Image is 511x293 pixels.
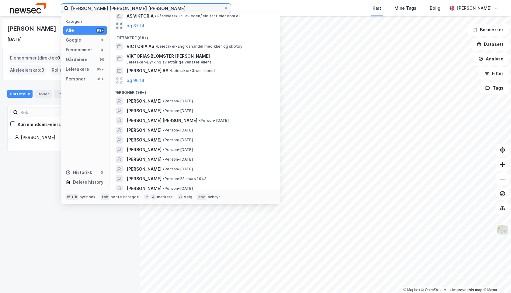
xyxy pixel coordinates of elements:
[57,54,60,62] span: 0
[430,5,440,12] div: Bolig
[99,38,104,43] div: 0
[127,127,162,134] span: [PERSON_NAME]
[111,195,139,199] div: neste kategori
[155,44,242,49] span: Leietaker • Engroshandel med klær og skotøy
[163,138,193,142] span: Person • [DATE]
[10,3,46,13] img: newsec-logo.f6e21ccffca1b3a03d2d.png
[127,185,162,192] span: [PERSON_NAME]
[127,67,168,74] span: [PERSON_NAME] AS
[155,14,157,18] span: •
[18,121,69,128] div: Kun eiendoms-eierskap
[73,179,103,186] div: Delete history
[127,97,162,105] span: [PERSON_NAME]
[395,5,416,12] div: Mine Tags
[457,5,492,12] div: [PERSON_NAME]
[163,186,193,191] span: Person • [DATE]
[481,264,511,293] div: Kontrollprogram for chat
[373,5,381,12] div: Kart
[163,186,165,191] span: •
[101,194,110,200] div: tab
[163,99,165,103] span: •
[163,157,193,162] span: Person • [DATE]
[99,170,104,175] div: 0
[66,66,89,73] div: Leietakere
[96,77,104,81] div: 99+
[471,38,509,50] button: Datasett
[66,75,85,83] div: Personer
[479,67,509,80] button: Filter
[8,53,63,63] div: Eiendommer (direkte) :
[96,28,104,33] div: 99+
[163,147,165,152] span: •
[421,288,451,292] a: OpenStreetMap
[7,24,57,33] div: [PERSON_NAME]
[8,65,47,75] div: Aksjeeierskap :
[127,175,162,182] span: [PERSON_NAME]
[66,19,107,24] div: Kategori
[127,53,273,60] span: VIKTORIAS BLOMSTER [PERSON_NAME]
[163,147,193,152] span: Person • [DATE]
[127,22,144,29] button: og 87 til
[452,288,482,292] a: Improve this map
[127,117,197,124] span: [PERSON_NAME] [PERSON_NAME]
[169,68,171,73] span: •
[163,108,193,113] span: Person • [DATE]
[197,194,207,200] div: esc
[54,90,89,98] div: Transaksjoner
[127,60,211,65] span: Leietaker • Dyrking av ettårige vekster ellers
[18,108,85,117] input: Søk
[468,24,509,36] button: Bokmerker
[127,165,162,173] span: [PERSON_NAME]
[66,36,81,44] div: Google
[127,107,162,114] span: [PERSON_NAME]
[497,224,508,236] img: Z
[7,36,22,43] div: [DATE]
[208,195,220,199] div: avbryt
[163,176,165,181] span: •
[155,44,157,49] span: •
[66,169,92,176] div: Historikk
[35,90,52,98] div: Roller
[127,77,144,84] button: og 96 til
[155,14,241,19] span: Gårdeiere • Utl. av egen/leid fast eiendom el.
[199,118,229,123] span: Person • [DATE]
[163,128,193,133] span: Person • [DATE]
[96,67,104,72] div: 99+
[127,43,154,50] span: VICTORIA AS
[7,90,33,98] div: Portefølje
[163,167,193,172] span: Person • [DATE]
[163,108,165,113] span: •
[163,157,165,162] span: •
[49,65,71,75] div: Roller :
[163,138,165,142] span: •
[163,128,165,132] span: •
[184,195,192,199] div: velg
[127,146,162,153] span: [PERSON_NAME]
[21,134,125,141] div: [PERSON_NAME]
[127,156,162,163] span: [PERSON_NAME]
[481,264,511,293] iframe: Chat Widget
[109,31,280,42] div: Leietakere (99+)
[109,85,280,96] div: Personer (99+)
[169,68,215,73] span: Leietaker • Grunnarbeid
[68,4,224,13] input: Søk på adresse, matrikkel, gårdeiere, leietakere eller personer
[163,99,193,104] span: Person • [DATE]
[41,66,44,74] span: 0
[163,167,165,171] span: •
[163,176,207,181] span: Person • 23. mars 1943
[66,27,74,34] div: Alle
[473,53,509,65] button: Analyse
[199,118,200,123] span: •
[66,46,92,53] div: Eiendommer
[127,136,162,144] span: [PERSON_NAME]
[66,194,78,200] div: ⌘ + k
[99,57,104,62] div: 90
[127,12,154,20] span: AS VIKTORIA
[99,47,104,52] div: 0
[66,56,88,63] div: Gårdeiere
[80,195,96,199] div: nytt søk
[480,82,509,94] button: Tags
[157,195,173,199] div: markere
[403,288,420,292] a: Mapbox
